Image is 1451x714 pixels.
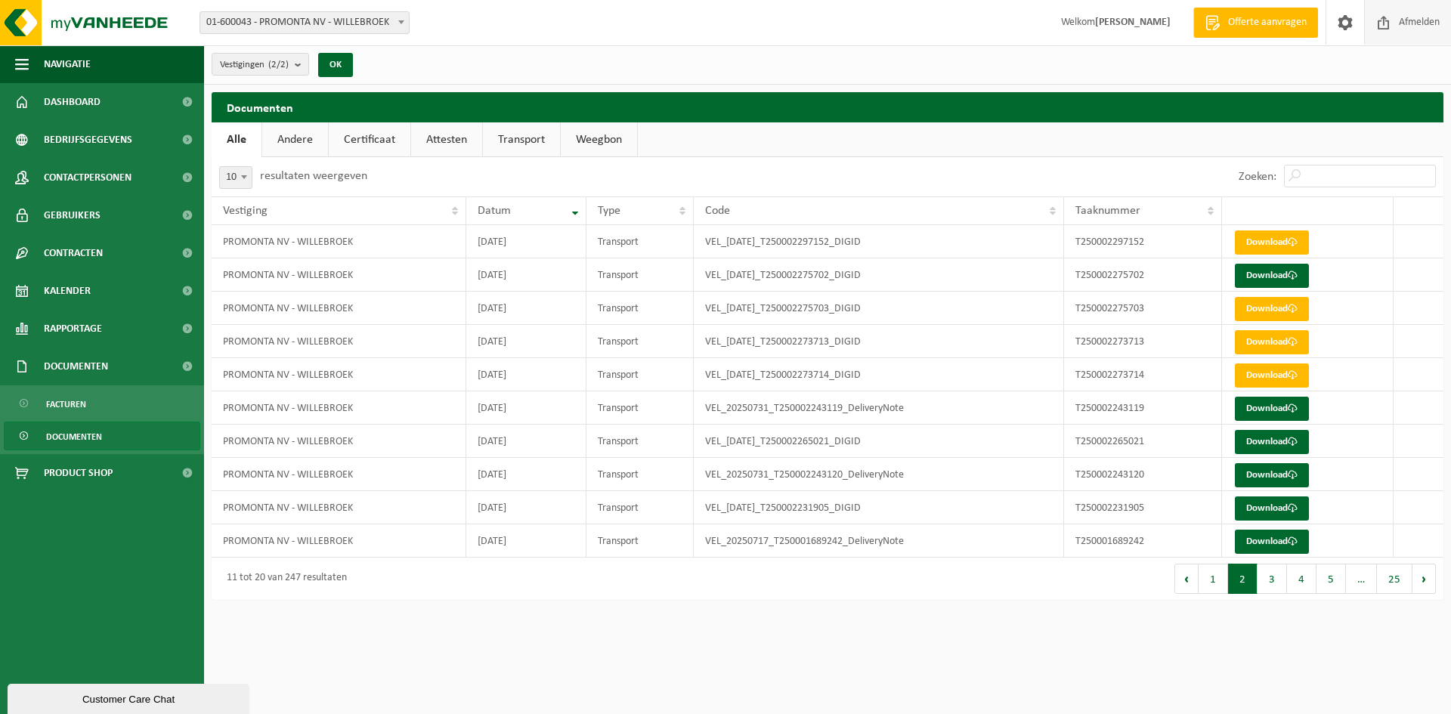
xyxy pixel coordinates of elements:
td: PROMONTA NV - WILLEBROEK [212,491,466,524]
td: [DATE] [466,258,587,292]
span: Documenten [44,348,108,385]
span: Product Shop [44,454,113,492]
td: Transport [586,292,694,325]
td: [DATE] [466,358,587,391]
a: Certificaat [329,122,410,157]
td: PROMONTA NV - WILLEBROEK [212,225,466,258]
td: [DATE] [466,225,587,258]
a: Facturen [4,389,200,418]
button: Next [1412,564,1436,594]
button: Vestigingen(2/2) [212,53,309,76]
span: Documenten [46,422,102,451]
td: [DATE] [466,292,587,325]
td: PROMONTA NV - WILLEBROEK [212,258,466,292]
td: [DATE] [466,458,587,491]
button: 2 [1228,564,1258,594]
button: 25 [1377,564,1412,594]
td: Transport [586,358,694,391]
span: Type [598,205,620,217]
count: (2/2) [268,60,289,70]
span: 10 [219,166,252,189]
iframe: chat widget [8,681,252,714]
a: Download [1235,230,1309,255]
a: Download [1235,397,1309,421]
span: Datum [478,205,511,217]
button: 1 [1199,564,1228,594]
td: T250002243119 [1064,391,1222,425]
span: … [1346,564,1377,594]
span: Taaknummer [1075,205,1140,217]
td: VEL_[DATE]_T250002297152_DIGID [694,225,1064,258]
td: T250002273714 [1064,358,1222,391]
td: PROMONTA NV - WILLEBROEK [212,458,466,491]
h2: Documenten [212,92,1443,122]
a: Weegbon [561,122,637,157]
td: Transport [586,425,694,458]
label: Zoeken: [1239,171,1276,183]
a: Download [1235,463,1309,487]
strong: [PERSON_NAME] [1095,17,1171,28]
td: VEL_20250731_T250002243119_DeliveryNote [694,391,1064,425]
td: Transport [586,258,694,292]
span: Dashboard [44,83,101,121]
td: [DATE] [466,391,587,425]
span: Rapportage [44,310,102,348]
button: OK [318,53,353,77]
td: Transport [586,491,694,524]
td: Transport [586,458,694,491]
td: T250002297152 [1064,225,1222,258]
td: VEL_[DATE]_T250002275703_DIGID [694,292,1064,325]
td: T250002265021 [1064,425,1222,458]
td: PROMONTA NV - WILLEBROEK [212,358,466,391]
td: VEL_20250731_T250002243120_DeliveryNote [694,458,1064,491]
td: [DATE] [466,325,587,358]
td: T250002243120 [1064,458,1222,491]
span: Navigatie [44,45,91,83]
td: VEL_[DATE]_T250002275702_DIGID [694,258,1064,292]
a: Transport [483,122,560,157]
td: PROMONTA NV - WILLEBROEK [212,391,466,425]
span: 01-600043 - PROMONTA NV - WILLEBROEK [200,11,410,34]
span: Code [705,205,730,217]
span: Gebruikers [44,196,101,234]
span: 01-600043 - PROMONTA NV - WILLEBROEK [200,12,409,33]
td: PROMONTA NV - WILLEBROEK [212,325,466,358]
a: Download [1235,430,1309,454]
td: [DATE] [466,491,587,524]
td: [DATE] [466,425,587,458]
td: Transport [586,225,694,258]
a: Download [1235,363,1309,388]
td: T250002275702 [1064,258,1222,292]
span: Vestiging [223,205,268,217]
div: 11 tot 20 van 247 resultaten [219,565,347,592]
td: T250002273713 [1064,325,1222,358]
td: [DATE] [466,524,587,558]
label: resultaten weergeven [260,170,367,182]
a: Andere [262,122,328,157]
span: Facturen [46,390,86,419]
a: Offerte aanvragen [1193,8,1318,38]
td: T250002231905 [1064,491,1222,524]
button: 3 [1258,564,1287,594]
a: Download [1235,297,1309,321]
a: Download [1235,496,1309,521]
span: Bedrijfsgegevens [44,121,132,159]
a: Attesten [411,122,482,157]
td: T250001689242 [1064,524,1222,558]
span: Contactpersonen [44,159,131,196]
span: Contracten [44,234,103,272]
td: Transport [586,524,694,558]
td: Transport [586,325,694,358]
td: VEL_20250717_T250001689242_DeliveryNote [694,524,1064,558]
button: 4 [1287,564,1316,594]
span: Vestigingen [220,54,289,76]
td: T250002275703 [1064,292,1222,325]
a: Download [1235,264,1309,288]
span: 10 [220,167,252,188]
td: VEL_[DATE]_T250002273713_DIGID [694,325,1064,358]
button: Previous [1174,564,1199,594]
td: VEL_[DATE]_T250002231905_DIGID [694,491,1064,524]
td: PROMONTA NV - WILLEBROEK [212,524,466,558]
a: Download [1235,330,1309,354]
